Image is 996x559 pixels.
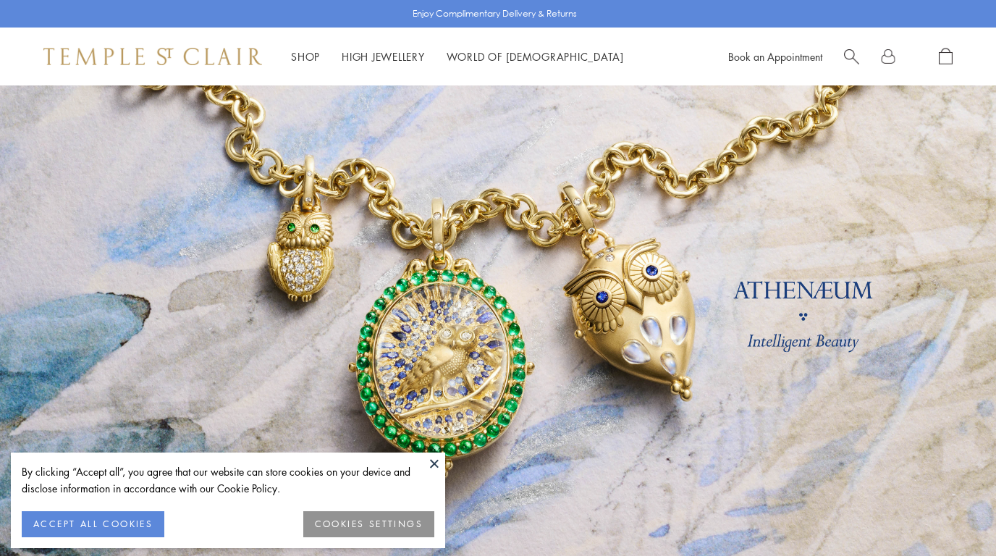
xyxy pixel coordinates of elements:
[924,491,982,545] iframe: Gorgias live chat messenger
[303,511,434,537] button: COOKIES SETTINGS
[291,48,624,66] nav: Main navigation
[413,7,577,21] p: Enjoy Complimentary Delivery & Returns
[728,49,822,64] a: Book an Appointment
[43,48,262,65] img: Temple St. Clair
[22,511,164,537] button: ACCEPT ALL COOKIES
[939,48,953,66] a: Open Shopping Bag
[844,48,859,66] a: Search
[22,463,434,497] div: By clicking “Accept all”, you agree that our website can store cookies on your device and disclos...
[447,49,624,64] a: World of [DEMOGRAPHIC_DATA]World of [DEMOGRAPHIC_DATA]
[291,49,320,64] a: ShopShop
[342,49,425,64] a: High JewelleryHigh Jewellery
